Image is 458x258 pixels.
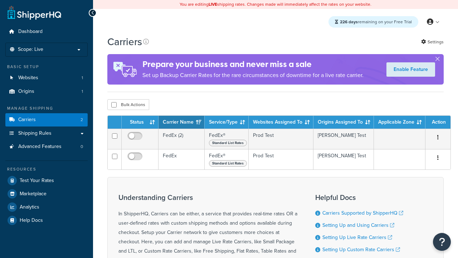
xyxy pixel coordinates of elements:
[313,116,374,129] th: Origins Assigned To: activate to sort column ascending
[205,129,249,149] td: FedEx®
[5,174,88,187] a: Test Your Rates
[313,129,374,149] td: [PERSON_NAME] Test
[81,144,83,150] span: 0
[20,218,43,224] span: Help Docs
[425,116,450,129] th: Action
[20,191,47,197] span: Marketplace
[107,54,142,85] img: ad-rules-rateshop-fe6ec290ccb7230408bd80ed9643f0289d75e0ffd9eb532fc0e269fcd187b520.png
[5,113,88,126] a: Carriers 2
[159,149,205,169] td: FedEx
[8,5,61,20] a: ShipperHQ Home
[159,129,205,149] td: FedEx (2)
[322,209,403,217] a: Carriers Supported by ShipperHQ
[82,89,83,95] span: 1
[5,64,88,70] div: Basic Setup
[18,47,43,53] span: Scope: Live
[5,140,88,153] a: Advanced Features 0
[18,89,34,95] span: Origins
[122,116,159,129] th: Status: activate to sort column ascending
[18,117,36,123] span: Carriers
[81,117,83,123] span: 2
[421,37,444,47] a: Settings
[249,129,313,149] td: Prod Test
[315,193,409,201] h3: Helpful Docs
[340,19,358,25] strong: 226 days
[209,1,217,8] b: LIVE
[209,160,247,167] span: Standard List Rates
[386,62,435,77] a: Enable Feature
[205,149,249,169] td: FedEx®
[328,16,418,28] div: remaining on your Free Trial
[5,71,88,85] a: Websites 1
[118,193,297,201] h3: Understanding Carriers
[5,113,88,126] li: Carriers
[20,204,39,210] span: Analytics
[205,116,249,129] th: Service/Type: activate to sort column ascending
[18,144,62,150] span: Advanced Features
[322,221,394,229] a: Setting Up and Using Carriers
[249,149,313,169] td: Prod Test
[18,29,43,35] span: Dashboard
[107,99,149,110] button: Bulk Actions
[82,75,83,81] span: 1
[313,149,374,169] td: [PERSON_NAME] Test
[5,201,88,214] a: Analytics
[20,178,54,184] span: Test Your Rates
[433,233,451,251] button: Open Resource Center
[5,187,88,200] a: Marketplace
[5,127,88,140] a: Shipping Rules
[5,25,88,38] a: Dashboard
[5,166,88,172] div: Resources
[5,105,88,111] div: Manage Shipping
[18,130,52,137] span: Shipping Rules
[249,116,313,129] th: Websites Assigned To: activate to sort column ascending
[5,214,88,227] a: Help Docs
[322,234,392,241] a: Setting Up Live Rate Carriers
[159,116,205,129] th: Carrier Name: activate to sort column ascending
[5,140,88,153] li: Advanced Features
[5,71,88,85] li: Websites
[142,58,364,70] h4: Prepare your business and never miss a sale
[322,246,400,253] a: Setting Up Custom Rate Carriers
[142,70,364,80] p: Set up Backup Carrier Rates for the rare circumstances of downtime for a live rate carrier.
[209,140,247,146] span: Standard List Rates
[18,75,38,81] span: Websites
[5,85,88,98] li: Origins
[5,85,88,98] a: Origins 1
[374,116,425,129] th: Applicable Zone: activate to sort column ascending
[107,35,142,49] h1: Carriers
